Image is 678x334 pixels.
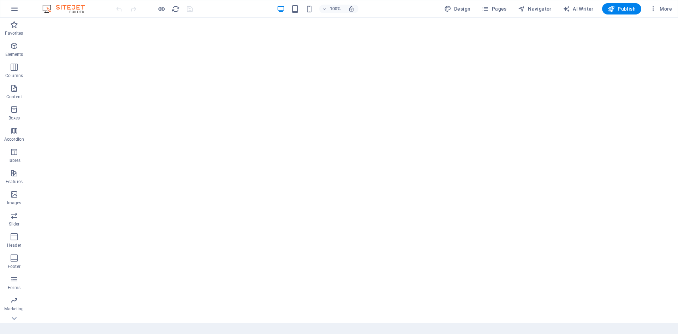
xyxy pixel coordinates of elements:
[348,6,355,12] i: On resize automatically adjust zoom level to fit chosen device.
[319,5,344,13] button: 100%
[8,158,20,163] p: Tables
[563,5,594,12] span: AI Writer
[482,5,506,12] span: Pages
[5,73,23,78] p: Columns
[6,179,23,184] p: Features
[608,5,636,12] span: Publish
[172,5,180,13] i: Reload page
[515,3,554,14] button: Navigator
[444,5,471,12] span: Design
[5,52,23,57] p: Elements
[171,5,180,13] button: reload
[441,3,474,14] button: Design
[7,242,21,248] p: Header
[5,30,23,36] p: Favorites
[8,285,20,291] p: Forms
[8,264,20,269] p: Footer
[4,136,24,142] p: Accordion
[157,5,166,13] button: Click here to leave preview mode and continue editing
[9,221,20,227] p: Slider
[441,3,474,14] div: Design (Ctrl+Alt+Y)
[479,3,509,14] button: Pages
[4,306,24,312] p: Marketing
[7,200,22,206] p: Images
[41,5,94,13] img: Editor Logo
[8,115,20,121] p: Boxes
[330,5,341,13] h6: 100%
[6,94,22,100] p: Content
[647,3,675,14] button: More
[518,5,552,12] span: Navigator
[560,3,596,14] button: AI Writer
[602,3,641,14] button: Publish
[650,5,672,12] span: More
